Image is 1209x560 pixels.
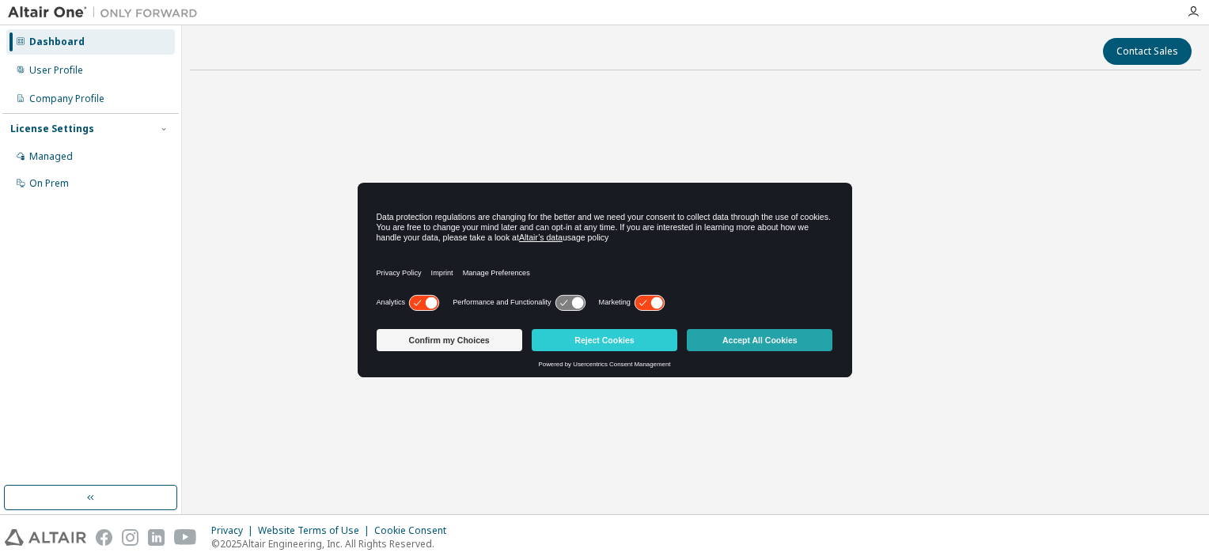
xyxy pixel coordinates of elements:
img: linkedin.svg [148,529,165,546]
div: User Profile [29,64,83,77]
img: youtube.svg [174,529,197,546]
img: Altair One [8,5,206,21]
div: Cookie Consent [374,524,456,537]
div: Company Profile [29,93,104,105]
div: Privacy [211,524,258,537]
div: Website Terms of Use [258,524,374,537]
div: Managed [29,150,73,163]
img: facebook.svg [96,529,112,546]
div: Dashboard [29,36,85,48]
div: On Prem [29,177,69,190]
div: License Settings [10,123,94,135]
img: altair_logo.svg [5,529,86,546]
button: Contact Sales [1103,38,1192,65]
p: © 2025 Altair Engineering, Inc. All Rights Reserved. [211,537,456,551]
img: instagram.svg [122,529,138,546]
